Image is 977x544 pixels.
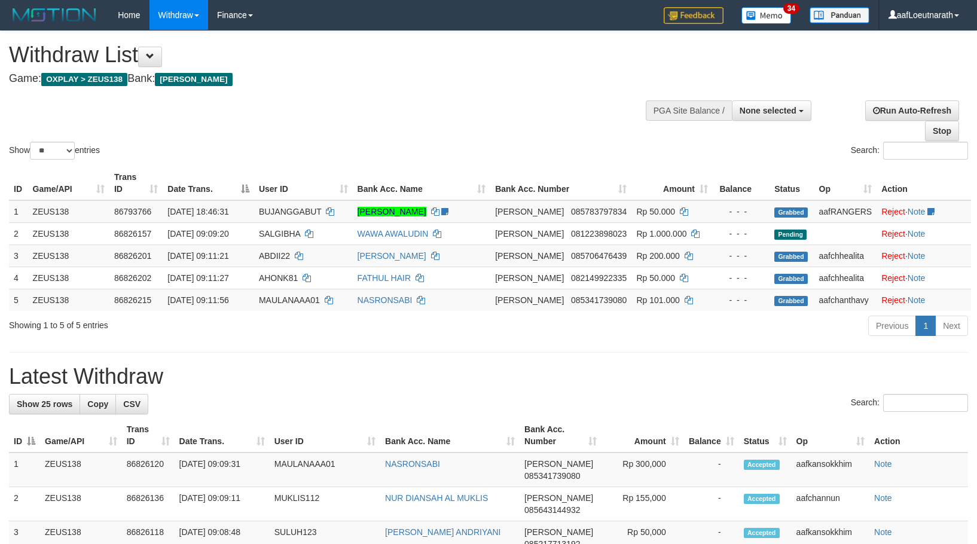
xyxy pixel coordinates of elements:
a: Note [908,273,926,283]
a: [PERSON_NAME] [358,251,426,261]
span: Copy 085341739080 to clipboard [524,471,580,481]
span: [PERSON_NAME] [155,73,232,86]
span: Rp 200.000 [636,251,679,261]
input: Search: [883,142,968,160]
td: 1 [9,453,40,487]
td: 2 [9,487,40,521]
a: Show 25 rows [9,394,80,414]
span: Pending [774,230,807,240]
img: MOTION_logo.png [9,6,100,24]
td: - [684,487,739,521]
span: [DATE] 09:11:21 [167,251,228,261]
span: Accepted [744,494,780,504]
td: ZEUS138 [28,200,109,223]
div: PGA Site Balance / [646,100,732,121]
a: Run Auto-Refresh [865,100,959,121]
span: Copy 085783797834 to clipboard [571,207,627,216]
h4: Game: Bank: [9,73,639,85]
span: OXPLAY > ZEUS138 [41,73,127,86]
span: AHONK81 [259,273,298,283]
span: Grabbed [774,252,808,262]
td: ZEUS138 [28,267,109,289]
td: 4 [9,267,28,289]
th: User ID: activate to sort column ascending [254,166,353,200]
td: · [877,267,971,289]
td: Rp 155,000 [602,487,684,521]
a: Reject [881,295,905,305]
td: · [877,200,971,223]
a: Note [874,527,892,537]
div: - - - [718,206,765,218]
td: 3 [9,245,28,267]
td: ZEUS138 [28,289,109,311]
span: BUJANGGABUT [259,207,322,216]
span: ABDII22 [259,251,290,261]
th: Balance: activate to sort column ascending [684,418,739,453]
span: Grabbed [774,207,808,218]
td: 2 [9,222,28,245]
h1: Withdraw List [9,43,639,67]
th: Date Trans.: activate to sort column descending [163,166,254,200]
span: 86826215 [114,295,151,305]
td: MUKLIS112 [270,487,380,521]
th: Trans ID: activate to sort column ascending [109,166,163,200]
span: [PERSON_NAME] [495,229,564,239]
a: Copy [80,394,116,414]
span: [PERSON_NAME] [495,273,564,283]
a: Reject [881,251,905,261]
span: [PERSON_NAME] [495,295,564,305]
a: Note [874,459,892,469]
span: [PERSON_NAME] [524,459,593,469]
td: aafchhealita [814,267,877,289]
span: Accepted [744,528,780,538]
span: [DATE] 09:11:56 [167,295,228,305]
a: NASRONSABI [385,459,440,469]
th: Balance [713,166,770,200]
button: None selected [732,100,811,121]
span: [PERSON_NAME] [495,207,564,216]
td: [DATE] 09:09:11 [175,487,270,521]
th: Bank Acc. Name: activate to sort column ascending [353,166,491,200]
a: Reject [881,229,905,239]
a: [PERSON_NAME] [358,207,426,216]
select: Showentries [30,142,75,160]
a: Previous [868,316,916,336]
th: Game/API: activate to sort column ascending [40,418,122,453]
span: MAULANAAA01 [259,295,320,305]
a: Note [874,493,892,503]
a: FATHUL HAIR [358,273,411,283]
span: Accepted [744,460,780,470]
td: 1 [9,200,28,223]
th: Trans ID: activate to sort column ascending [122,418,175,453]
span: [DATE] 18:46:31 [167,207,228,216]
div: - - - [718,294,765,306]
td: · [877,245,971,267]
th: Amount: activate to sort column ascending [602,418,684,453]
h1: Latest Withdraw [9,365,968,389]
span: 86826202 [114,273,151,283]
a: NUR DIANSAH AL MUKLIS [385,493,488,503]
span: [DATE] 09:11:27 [167,273,228,283]
a: NASRONSABI [358,295,413,305]
td: 86826136 [122,487,175,521]
td: aafchanthavy [814,289,877,311]
span: [PERSON_NAME] [524,527,593,537]
td: aafRANGERS [814,200,877,223]
span: Copy [87,399,108,409]
label: Search: [851,394,968,412]
th: Game/API: activate to sort column ascending [28,166,109,200]
input: Search: [883,394,968,412]
a: Reject [881,207,905,216]
div: - - - [718,250,765,262]
th: Date Trans.: activate to sort column ascending [175,418,270,453]
td: 5 [9,289,28,311]
span: Show 25 rows [17,399,72,409]
td: Rp 300,000 [602,453,684,487]
span: Rp 101.000 [636,295,679,305]
span: 86826201 [114,251,151,261]
span: Rp 50.000 [636,207,675,216]
td: ZEUS138 [28,245,109,267]
a: Stop [925,121,959,141]
th: Action [869,418,968,453]
a: 1 [915,316,936,336]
